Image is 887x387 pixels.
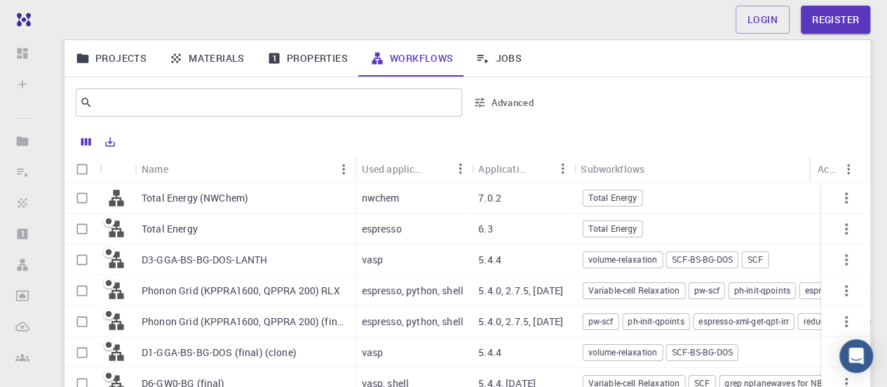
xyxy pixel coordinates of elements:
p: espresso [362,222,402,236]
button: Sort [529,157,551,180]
span: SCF-BS-BG-DOS [667,254,738,265]
button: Menu [449,157,471,180]
a: Projects [65,40,158,77]
p: 5.4.4 [478,346,501,360]
div: Icon [100,155,135,183]
div: Name [142,155,168,183]
div: Application Version [471,155,574,183]
button: Columns [74,131,98,153]
div: Actions [811,155,860,183]
span: pw-scf [583,315,618,327]
span: ph-init-qpoints [623,315,689,327]
p: espresso, python, shell [362,284,463,298]
span: volume-relaxation [583,254,663,265]
a: Properties [256,40,359,77]
img: logo [11,13,31,27]
button: Advanced [468,91,541,114]
p: vasp [362,253,384,267]
p: Phonon Grid (KPPRA1600, QPPRA 200) RLX [142,284,340,298]
a: Login [736,6,790,34]
p: 5.4.4 [478,253,501,267]
div: Name [135,155,355,183]
span: Total Energy [583,223,642,235]
div: Open Intercom Messenger [839,339,873,373]
a: Register [801,6,870,34]
button: Menu [551,157,574,180]
p: Phonon Grid (KPPRA1600, QPPRA 200) (final) [142,315,348,329]
button: Sort [168,158,191,181]
div: Used application [362,155,427,183]
a: Workflows [359,40,465,77]
span: SCF [743,254,768,265]
p: D3-GGA-BS-BG-DOS-LANTH [142,253,267,267]
button: Sort [644,157,667,180]
span: Variable-cell Relaxation [583,284,685,296]
span: pw-scf [689,284,724,296]
p: 6.3 [478,222,492,236]
p: D1-GGA-BS-BG-DOS (final) (clone) [142,346,297,360]
p: nwchem [362,191,400,205]
div: Used application [355,155,472,183]
p: Total Energy [142,222,198,236]
p: espresso, python, shell [362,315,463,329]
div: Application Version [478,155,529,183]
p: vasp [362,346,384,360]
p: 5.4.0, 2.7.5, [DATE] [478,284,563,298]
div: Actions [818,155,837,183]
button: Export [98,131,122,153]
span: SCF-BS-BG-DOS [667,346,738,358]
p: Total Energy (NWChem) [142,191,248,205]
span: reduce [799,315,834,327]
button: Menu [837,158,860,181]
span: Total Energy [583,192,642,204]
div: Subworkflows [581,155,644,183]
button: Sort [426,157,449,180]
p: 7.0.2 [478,191,501,205]
span: volume-relaxation [583,346,663,358]
span: espresso-xml-get-qpt-irr [693,315,794,327]
button: Menu [332,158,355,181]
a: Materials [158,40,256,77]
p: 5.4.0, 2.7.5, [DATE] [478,315,563,329]
a: Jobs [464,40,533,77]
span: ph-init-qpoints [729,284,795,296]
